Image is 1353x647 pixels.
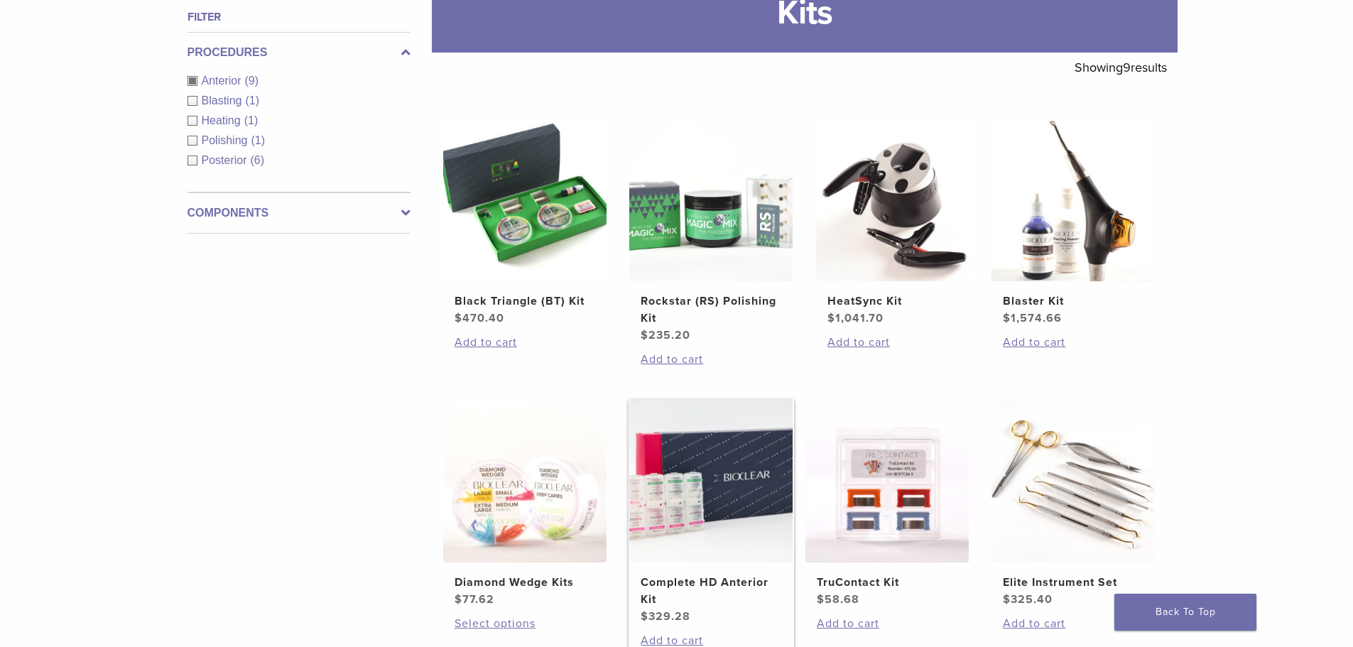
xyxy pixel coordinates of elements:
bdi: 325.40 [1003,592,1053,607]
bdi: 470.40 [455,311,504,325]
span: Posterior [202,154,251,166]
span: Anterior [202,75,245,87]
a: Diamond Wedge KitsDiamond Wedge Kits $77.62 [442,399,608,608]
a: Complete HD Anterior KitComplete HD Anterior Kit $329.28 [629,399,794,625]
span: Blasting [202,94,246,107]
h2: HeatSync Kit [827,293,968,310]
img: Blaster Kit [991,118,1155,281]
a: Rockstar (RS) Polishing KitRockstar (RS) Polishing Kit $235.20 [629,118,794,344]
a: Select options for “Diamond Wedge Kits” [455,615,595,632]
p: Showing results [1075,53,1167,82]
label: Components [188,205,411,222]
bdi: 58.68 [817,592,859,607]
img: Diamond Wedge Kits [443,399,607,562]
img: HeatSync Kit [816,118,979,281]
h2: Black Triangle (BT) Kit [455,293,595,310]
label: Procedures [188,44,411,61]
h2: TruContact Kit [817,574,957,591]
a: Add to cart: “HeatSync Kit” [827,334,968,351]
bdi: 235.20 [641,328,690,342]
a: TruContact KitTruContact Kit $58.68 [805,399,970,608]
span: $ [817,592,825,607]
span: $ [455,592,462,607]
a: Add to cart: “Rockstar (RS) Polishing Kit” [641,351,781,368]
img: Elite Instrument Set [991,399,1155,562]
img: TruContact Kit [805,399,969,562]
span: (6) [251,154,265,166]
a: Add to cart: “TruContact Kit” [817,615,957,632]
a: Add to cart: “Blaster Kit” [1003,334,1143,351]
a: Blaster KitBlaster Kit $1,574.66 [991,118,1156,327]
span: $ [1003,311,1011,325]
span: Polishing [202,134,251,146]
span: (1) [244,114,259,126]
h2: Diamond Wedge Kits [455,574,595,591]
bdi: 1,574.66 [1003,311,1062,325]
span: Heating [202,114,244,126]
a: Add to cart: “Elite Instrument Set” [1003,615,1143,632]
span: $ [641,328,648,342]
img: Rockstar (RS) Polishing Kit [629,118,793,281]
a: Back To Top [1114,594,1256,631]
a: Add to cart: “Black Triangle (BT) Kit” [455,334,595,351]
a: Elite Instrument SetElite Instrument Set $325.40 [991,399,1156,608]
span: 9 [1123,60,1131,75]
bdi: 329.28 [641,609,690,624]
span: $ [1003,592,1011,607]
span: (1) [251,134,265,146]
a: Black Triangle (BT) KitBlack Triangle (BT) Kit $470.40 [442,118,608,327]
span: $ [455,311,462,325]
bdi: 77.62 [455,592,494,607]
img: Complete HD Anterior Kit [629,399,793,562]
h2: Complete HD Anterior Kit [641,574,781,608]
bdi: 1,041.70 [827,311,884,325]
img: Black Triangle (BT) Kit [443,118,607,281]
span: (9) [245,75,259,87]
h2: Elite Instrument Set [1003,574,1143,591]
span: (1) [245,94,259,107]
h4: Filter [188,9,411,26]
span: $ [827,311,835,325]
h2: Blaster Kit [1003,293,1143,310]
h2: Rockstar (RS) Polishing Kit [641,293,781,327]
a: HeatSync KitHeatSync Kit $1,041.70 [815,118,981,327]
span: $ [641,609,648,624]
